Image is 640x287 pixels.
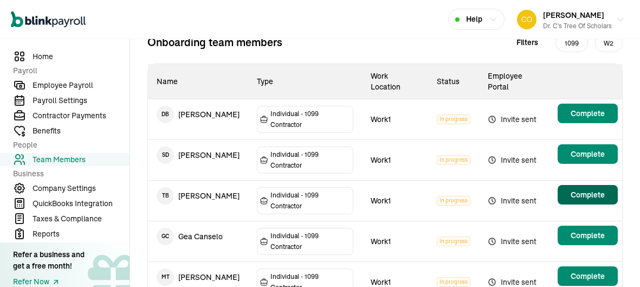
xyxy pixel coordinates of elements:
[157,146,174,164] span: S D
[148,99,248,130] td: [PERSON_NAME]
[488,154,545,167] span: Invite sent
[543,10,604,20] span: [PERSON_NAME]
[148,140,248,170] td: [PERSON_NAME]
[371,114,391,124] span: Work1
[558,104,618,123] button: Complete
[11,4,86,35] nav: Global
[13,65,123,76] span: Payroll
[33,95,130,106] span: Payroll Settings
[488,113,545,126] span: Invite sent
[157,228,174,245] span: G C
[558,144,618,164] button: Complete
[437,237,470,246] span: In progress
[157,187,174,205] span: T B
[448,9,505,30] button: Help
[558,185,618,205] button: Complete
[516,37,538,48] span: Filters
[33,110,130,122] span: Contractor Payments
[558,266,618,286] button: Complete
[428,64,479,99] th: Status
[362,64,428,99] th: Work Location
[270,190,351,212] span: Individual - 1099 Contractor
[437,196,470,206] span: In progress
[488,235,545,248] span: Invite sent
[586,235,640,287] iframe: Chat Widget
[33,125,130,137] span: Benefits
[371,277,391,287] span: Work1
[33,228,130,240] span: Reports
[33,198,130,209] span: QuickBooks Integration
[33,51,130,62] span: Home
[543,21,612,31] div: Dr. C's Tree of Scholars
[371,196,391,206] span: Work1
[571,108,605,119] span: Complete
[248,64,362,99] th: Type
[594,34,623,52] span: W2
[371,155,391,165] span: Work1
[488,71,522,92] span: Employee Portal
[555,34,588,52] span: 1099
[571,230,605,241] span: Complete
[33,183,130,194] span: Company Settings
[13,139,123,151] span: People
[437,277,470,287] span: In progress
[33,154,130,165] span: Team Members
[148,181,248,211] td: [PERSON_NAME]
[13,168,123,180] span: Business
[437,114,470,124] span: In progress
[148,64,248,99] th: Name
[270,109,351,130] span: Individual - 1099 Contractor
[466,14,482,25] span: Help
[571,149,605,160] span: Complete
[371,237,391,246] span: Work1
[33,80,130,91] span: Employee Payroll
[513,6,629,33] button: [PERSON_NAME]Dr. C's Tree of Scholars
[437,155,470,165] span: In progress
[147,34,282,50] p: Onboarding team members
[488,194,545,207] span: Invite sent
[270,231,351,252] span: Individual - 1099 Contractor
[558,226,618,245] button: Complete
[270,149,351,171] span: Individual - 1099 Contractor
[33,213,130,225] span: Taxes & Compliance
[13,249,85,272] div: Refer a business and get a free month!
[148,221,248,252] td: Gea Canselo
[571,271,605,282] span: Complete
[157,269,174,286] span: M T
[571,189,605,200] span: Complete
[157,106,174,123] span: D B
